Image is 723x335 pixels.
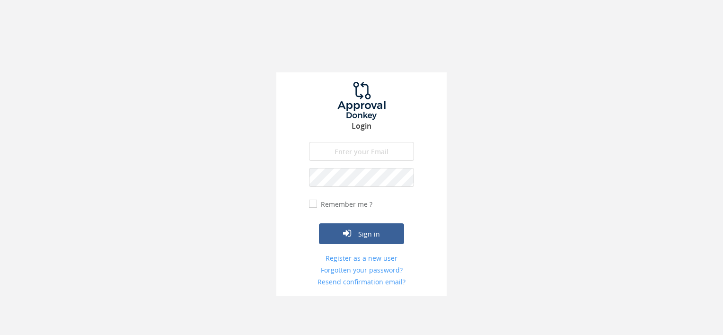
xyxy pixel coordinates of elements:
[318,200,372,209] label: Remember me ?
[309,254,414,263] a: Register as a new user
[309,265,414,275] a: Forgotten your password?
[276,122,447,131] h3: Login
[319,223,404,244] button: Sign in
[309,277,414,287] a: Resend confirmation email?
[326,82,397,120] img: logo.png
[309,142,414,161] input: Enter your Email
